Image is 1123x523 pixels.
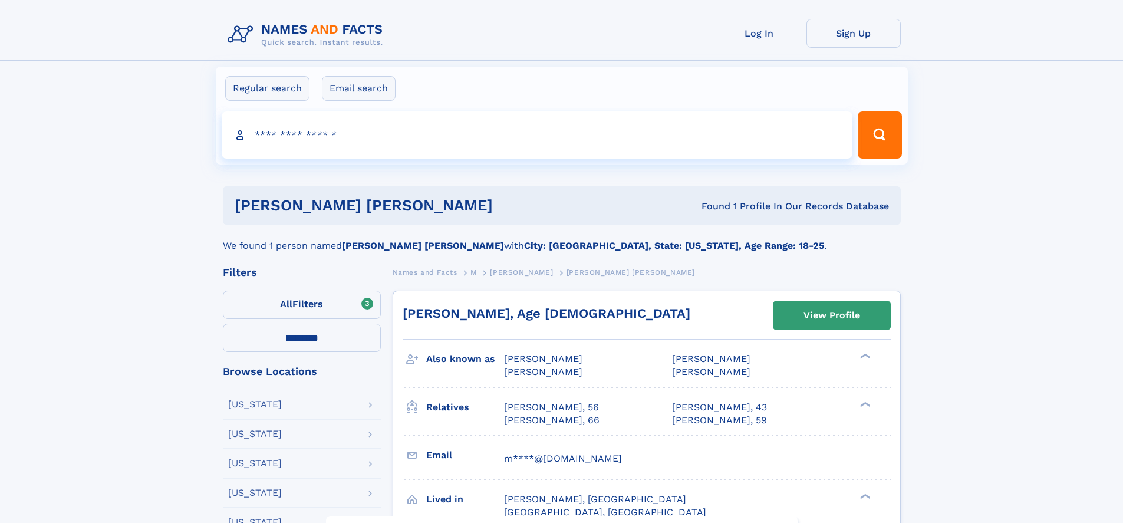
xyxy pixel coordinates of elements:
[222,111,853,159] input: search input
[672,414,767,427] a: [PERSON_NAME], 59
[223,267,381,278] div: Filters
[857,353,871,360] div: ❯
[504,494,686,505] span: [PERSON_NAME], [GEOGRAPHIC_DATA]
[235,198,597,213] h1: [PERSON_NAME] [PERSON_NAME]
[672,401,767,414] a: [PERSON_NAME], 43
[426,489,504,509] h3: Lived in
[280,298,292,310] span: All
[470,265,477,279] a: M
[403,306,690,321] a: [PERSON_NAME], Age [DEMOGRAPHIC_DATA]
[803,302,860,329] div: View Profile
[712,19,806,48] a: Log In
[228,488,282,498] div: [US_STATE]
[223,366,381,377] div: Browse Locations
[857,400,871,408] div: ❯
[504,353,582,364] span: [PERSON_NAME]
[228,459,282,468] div: [US_STATE]
[672,366,750,377] span: [PERSON_NAME]
[426,349,504,369] h3: Also known as
[223,19,393,51] img: Logo Names and Facts
[228,429,282,439] div: [US_STATE]
[490,265,553,279] a: [PERSON_NAME]
[223,291,381,319] label: Filters
[225,76,309,101] label: Regular search
[524,240,824,251] b: City: [GEOGRAPHIC_DATA], State: [US_STATE], Age Range: 18-25
[223,225,901,253] div: We found 1 person named with .
[322,76,396,101] label: Email search
[857,492,871,500] div: ❯
[426,397,504,417] h3: Relatives
[504,414,600,427] a: [PERSON_NAME], 66
[597,200,889,213] div: Found 1 Profile In Our Records Database
[858,111,901,159] button: Search Button
[504,366,582,377] span: [PERSON_NAME]
[567,268,695,277] span: [PERSON_NAME] [PERSON_NAME]
[806,19,901,48] a: Sign Up
[490,268,553,277] span: [PERSON_NAME]
[342,240,504,251] b: [PERSON_NAME] [PERSON_NAME]
[470,268,477,277] span: M
[426,445,504,465] h3: Email
[504,506,706,518] span: [GEOGRAPHIC_DATA], [GEOGRAPHIC_DATA]
[672,353,750,364] span: [PERSON_NAME]
[773,301,890,330] a: View Profile
[393,265,457,279] a: Names and Facts
[504,401,599,414] a: [PERSON_NAME], 56
[228,400,282,409] div: [US_STATE]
